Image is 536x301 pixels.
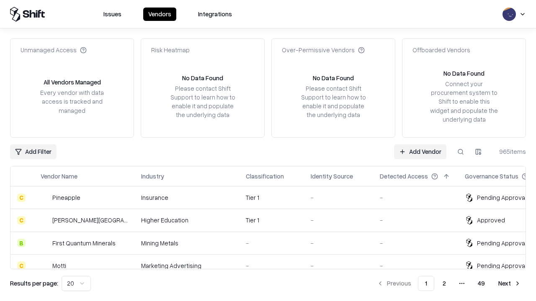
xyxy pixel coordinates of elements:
[246,172,284,181] div: Classification
[182,74,223,82] div: No Data Found
[52,261,66,270] div: Motti
[41,261,49,270] img: Motti
[311,193,366,202] div: -
[394,144,446,159] a: Add Vendor
[380,239,451,247] div: -
[311,261,366,270] div: -
[41,216,49,224] img: Reichman University
[477,193,526,202] div: Pending Approval
[477,261,526,270] div: Pending Approval
[141,239,232,247] div: Mining Metals
[41,194,49,202] img: Pineapple
[52,239,116,247] div: First Quantum Minerals
[412,46,470,54] div: Offboarded Vendors
[141,193,232,202] div: Insurance
[282,46,365,54] div: Over-Permissive Vendors
[17,261,26,270] div: C
[477,239,526,247] div: Pending Approval
[98,8,126,21] button: Issues
[143,8,176,21] button: Vendors
[41,239,49,247] img: First Quantum Minerals
[193,8,237,21] button: Integrations
[492,147,526,156] div: 965 items
[246,261,297,270] div: -
[21,46,87,54] div: Unmanaged Access
[141,216,232,224] div: Higher Education
[477,216,505,224] div: Approved
[418,276,434,291] button: 1
[311,172,353,181] div: Identity Source
[37,88,107,115] div: Every vendor with data access is tracked and managed
[10,144,57,159] button: Add Filter
[141,172,164,181] div: Industry
[311,239,366,247] div: -
[151,46,190,54] div: Risk Heatmap
[246,193,297,202] div: Tier 1
[168,84,237,120] div: Please contact Shift Support to learn how to enable it and populate the underlying data
[471,276,492,291] button: 49
[311,216,366,224] div: -
[443,69,484,78] div: No Data Found
[429,79,499,124] div: Connect your procurement system to Shift to enable this widget and populate the underlying data
[380,261,451,270] div: -
[141,261,232,270] div: Marketing Advertising
[465,172,518,181] div: Governance Status
[44,78,101,87] div: All Vendors Managed
[17,194,26,202] div: C
[10,279,58,288] p: Results per page:
[52,193,80,202] div: Pineapple
[436,276,453,291] button: 2
[493,276,526,291] button: Next
[380,193,451,202] div: -
[372,276,526,291] nav: pagination
[246,216,297,224] div: Tier 1
[246,239,297,247] div: -
[17,239,26,247] div: B
[17,216,26,224] div: C
[380,172,428,181] div: Detected Access
[41,172,77,181] div: Vendor Name
[313,74,354,82] div: No Data Found
[299,84,368,120] div: Please contact Shift Support to learn how to enable it and populate the underlying data
[380,216,451,224] div: -
[52,216,128,224] div: [PERSON_NAME][GEOGRAPHIC_DATA]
